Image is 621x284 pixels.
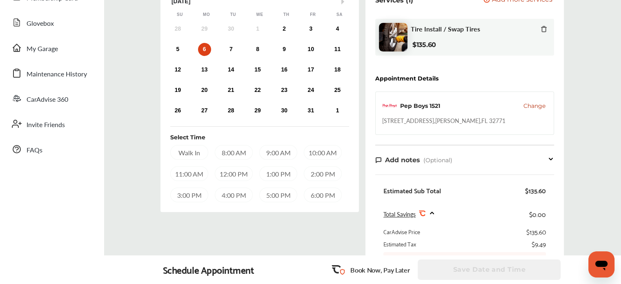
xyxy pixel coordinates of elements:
div: 9:00 AM [259,145,297,160]
div: month 2025-10 [165,21,351,119]
div: Choose Thursday, October 9th, 2025 [278,43,291,56]
div: Not available Tuesday, September 30th, 2025 [225,22,238,36]
div: Not available Monday, September 29th, 2025 [198,22,211,36]
div: Appointment Details [375,75,438,82]
div: [STREET_ADDRESS] , [PERSON_NAME] , FL 32771 [382,116,505,125]
div: Th [282,12,290,18]
div: Choose Thursday, October 23rd, 2025 [278,84,291,97]
span: Maintenance History [27,69,87,80]
div: $135.60 [526,228,546,236]
div: 4:00 PM [215,188,253,202]
span: Add notes [385,156,420,164]
div: Fr [309,12,317,18]
div: Choose Wednesday, October 8th, 2025 [251,43,264,56]
div: 10:00 AM [304,145,342,160]
div: $135.60 [525,186,546,195]
div: Choose Saturday, October 11th, 2025 [331,43,344,56]
div: Choose Wednesday, October 29th, 2025 [251,104,264,117]
iframe: Button to launch messaging window [588,251,614,277]
button: Change [523,102,545,110]
div: Choose Friday, October 31st, 2025 [304,104,317,117]
div: Choose Saturday, October 25th, 2025 [331,84,344,97]
div: Choose Tuesday, October 7th, 2025 [225,43,238,56]
div: Choose Saturday, October 18th, 2025 [331,63,344,76]
div: Choose Friday, October 10th, 2025 [304,43,317,56]
div: Choose Wednesday, October 15th, 2025 [251,63,264,76]
span: Tire Install / Swap Tires [411,25,480,33]
a: CarAdvise 360 [7,88,96,109]
div: $0.00 [529,208,546,219]
div: Choose Thursday, October 16th, 2025 [278,63,291,76]
span: Glovebox [27,18,54,29]
div: Choose Monday, October 6th, 2025 [198,43,211,56]
div: Mo [203,12,211,18]
div: Not available Sunday, September 28th, 2025 [171,22,184,36]
div: Choose Sunday, October 5th, 2025 [171,43,184,56]
div: Su [176,12,184,18]
img: note-icon.db9493fa.svg [375,157,382,163]
img: logo-pepboys.png [382,98,397,113]
div: 12:00 PM [215,166,253,181]
div: Choose Friday, October 17th, 2025 [304,63,317,76]
div: Choose Tuesday, October 21st, 2025 [225,84,238,97]
div: 5:00 PM [259,188,297,202]
div: 2:00 PM [304,166,342,181]
div: 1:00 PM [259,166,297,181]
p: Book Now, Pay Later [350,265,410,275]
div: Choose Monday, October 20th, 2025 [198,84,211,97]
div: 6:00 PM [304,188,342,202]
div: Estimated Sub Total [383,186,441,195]
span: FAQs [27,145,42,156]
div: We [256,12,264,18]
div: Choose Friday, October 3rd, 2025 [304,22,317,36]
div: Choose Monday, October 13th, 2025 [198,63,211,76]
span: Invite Friends [27,120,65,130]
b: $135.60 [412,41,436,49]
div: Choose Friday, October 24th, 2025 [304,84,317,97]
div: Choose Wednesday, October 22nd, 2025 [251,84,264,97]
div: CarAdvise Price [383,228,420,236]
div: Choose Thursday, October 30th, 2025 [278,104,291,117]
div: Tu [229,12,237,18]
div: Choose Sunday, October 19th, 2025 [171,84,184,97]
div: Schedule Appointment [163,264,254,275]
div: 8:00 AM [215,145,253,160]
a: My Garage [7,37,96,58]
div: 11:00 AM [170,166,208,181]
div: Choose Sunday, October 12th, 2025 [171,63,184,76]
div: Choose Saturday, October 4th, 2025 [331,22,344,36]
div: Select Time [170,133,205,141]
div: Choose Monday, October 27th, 2025 [198,104,211,117]
span: Total Savings [383,210,416,218]
a: Glovebox [7,12,96,33]
img: tire-install-swap-tires-thumb.jpg [379,23,407,51]
a: Invite Friends [7,113,96,134]
div: Walk In [170,145,208,160]
div: Choose Sunday, October 26th, 2025 [171,104,184,117]
a: FAQs [7,139,96,160]
span: (Optional) [423,157,452,164]
div: Not available Wednesday, October 1st, 2025 [251,22,264,36]
div: Choose Tuesday, October 14th, 2025 [225,63,238,76]
div: 3:00 PM [170,188,208,202]
div: Estimated Tax [383,240,416,248]
span: CarAdvise 360 [27,94,68,105]
div: Pep Boys 1521 [400,102,440,110]
div: $9.49 [532,240,546,248]
div: Choose Saturday, November 1st, 2025 [331,104,344,117]
div: Choose Thursday, October 2nd, 2025 [278,22,291,36]
a: Maintenance History [7,63,96,84]
div: Choose Tuesday, October 28th, 2025 [225,104,238,117]
div: Sa [335,12,343,18]
span: My Garage [27,44,58,54]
